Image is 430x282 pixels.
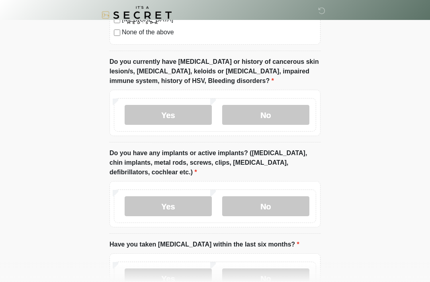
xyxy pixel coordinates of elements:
[222,105,309,125] label: No
[109,57,321,86] label: Do you currently have [MEDICAL_DATA] or history of cancerous skin lesion/s, [MEDICAL_DATA], keloi...
[109,148,321,177] label: Do you have any implants or active implants? ([MEDICAL_DATA], chin implants, metal rods, screws, ...
[122,28,316,37] label: None of the above
[222,196,309,216] label: No
[109,240,299,249] label: Have you taken [MEDICAL_DATA] within the last six months?
[102,6,172,24] img: It's A Secret Med Spa Logo
[125,196,212,216] label: Yes
[125,105,212,125] label: Yes
[114,30,120,36] input: None of the above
